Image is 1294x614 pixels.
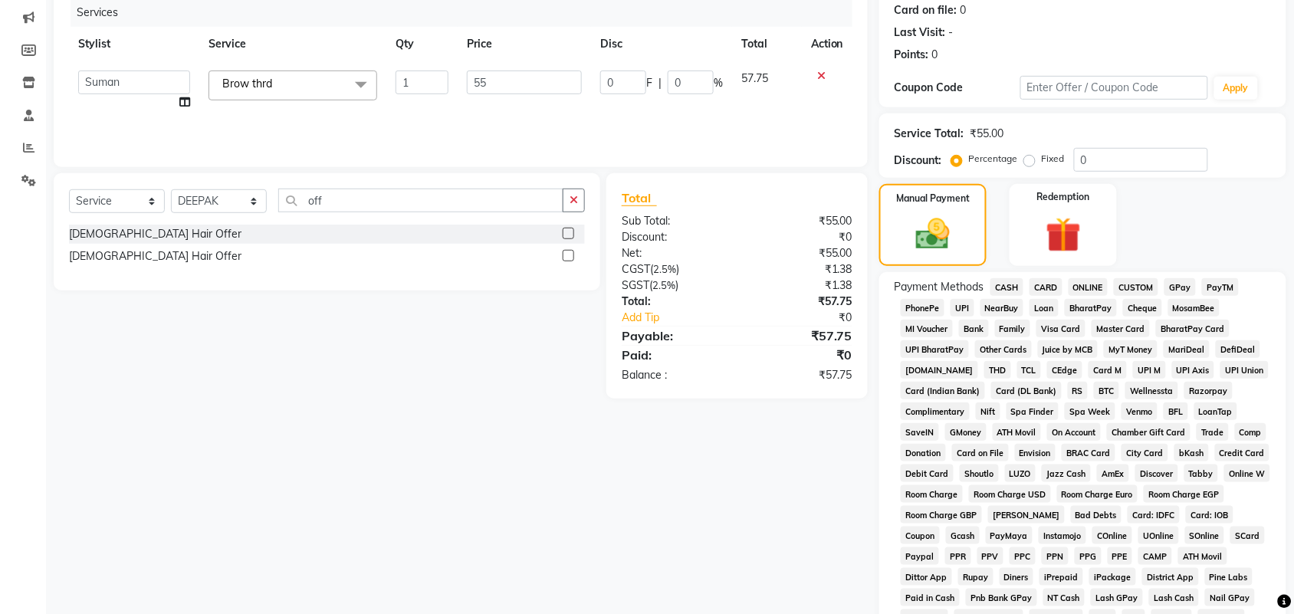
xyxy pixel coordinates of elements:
span: Razorpay [1184,382,1233,399]
div: ₹57.75 [737,294,864,310]
span: TCL [1017,361,1042,379]
span: PPG [1075,547,1102,565]
span: Card: IDFC [1128,506,1180,524]
div: ( ) [610,277,737,294]
span: Total [622,190,657,206]
span: PPE [1108,547,1133,565]
span: CUSTOM [1114,278,1158,296]
span: Nift [976,402,1000,420]
span: Paid in Cash [901,589,960,606]
span: Dittor App [901,568,952,586]
span: Master Card [1092,320,1150,337]
span: MyT Money [1104,340,1158,358]
span: Trade [1197,423,1229,441]
div: ₹0 [758,310,864,326]
span: UPI [951,299,974,317]
span: Shoutlo [960,465,999,482]
label: Fixed [1042,152,1065,166]
div: ₹57.75 [737,327,864,345]
span: GPay [1164,278,1196,296]
th: Disc [591,27,732,61]
span: Juice by MCB [1038,340,1099,358]
span: LoanTap [1194,402,1238,420]
span: Pine Labs [1205,568,1253,586]
div: ₹1.38 [737,261,864,277]
div: Points: [895,47,929,63]
span: Card: IOB [1186,506,1233,524]
th: Service [199,27,386,61]
span: 2.5% [652,279,675,291]
div: ₹0 [737,229,864,245]
span: BTC [1094,382,1119,399]
th: Stylist [69,27,199,61]
span: 2.5% [653,263,676,275]
span: Chamber Gift Card [1107,423,1191,441]
span: ATH Movil [1178,547,1227,565]
span: [PERSON_NAME] [988,506,1065,524]
a: x [272,77,279,90]
div: Payable: [610,327,737,345]
span: Spa Finder [1007,402,1059,420]
span: UPI BharatPay [901,340,969,358]
div: Service Total: [895,126,964,142]
div: [DEMOGRAPHIC_DATA] Hair Offer [69,248,241,264]
span: NT Cash [1043,589,1085,606]
span: PPR [945,547,971,565]
span: ATH Movil [993,423,1042,441]
span: CEdge [1047,361,1082,379]
span: Visa Card [1036,320,1085,337]
span: CAMP [1138,547,1172,565]
span: PhonePe [901,299,944,317]
div: 0 [961,2,967,18]
div: ₹1.38 [737,277,864,294]
span: Gcash [946,527,980,544]
span: Bad Debts [1071,506,1122,524]
span: Donation [901,444,946,461]
span: Loan [1030,299,1059,317]
img: _cash.svg [905,215,961,254]
span: Tabby [1184,465,1219,482]
span: Card (Indian Bank) [901,382,985,399]
div: Net: [610,245,737,261]
span: Room Charge GBP [901,506,982,524]
span: UPI Union [1220,361,1269,379]
span: Card on File [952,444,1009,461]
span: BFL [1164,402,1188,420]
input: Enter Offer / Coupon Code [1020,76,1208,100]
span: BRAC Card [1062,444,1115,461]
span: District App [1142,568,1199,586]
span: | [658,75,662,91]
span: PPV [977,547,1004,565]
span: UOnline [1138,527,1179,544]
span: Complimentary [901,402,970,420]
span: Online W [1224,465,1270,482]
span: Bank [959,320,989,337]
div: ₹0 [737,346,864,364]
div: Card on file: [895,2,957,18]
span: iPackage [1089,568,1136,586]
div: ₹55.00 [737,245,864,261]
span: Diners [1000,568,1034,586]
span: SCard [1230,527,1265,544]
span: AmEx [1097,465,1129,482]
th: Total [732,27,802,61]
div: Last Visit: [895,25,946,41]
span: UPI M [1133,361,1166,379]
span: Rupay [958,568,993,586]
span: Other Cards [975,340,1032,358]
span: RS [1068,382,1089,399]
span: THD [984,361,1011,379]
span: Comp [1235,423,1267,441]
span: Cheque [1123,299,1162,317]
span: Card (DL Bank) [991,382,1062,399]
span: COnline [1092,527,1132,544]
input: Search or Scan [278,189,563,212]
span: Envision [1015,444,1056,461]
span: iPrepaid [1039,568,1083,586]
span: MosamBee [1168,299,1220,317]
div: ₹55.00 [737,213,864,229]
span: Card M [1089,361,1127,379]
div: ₹55.00 [970,126,1004,142]
span: Pnb Bank GPay [966,589,1037,606]
span: NearBuy [980,299,1024,317]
